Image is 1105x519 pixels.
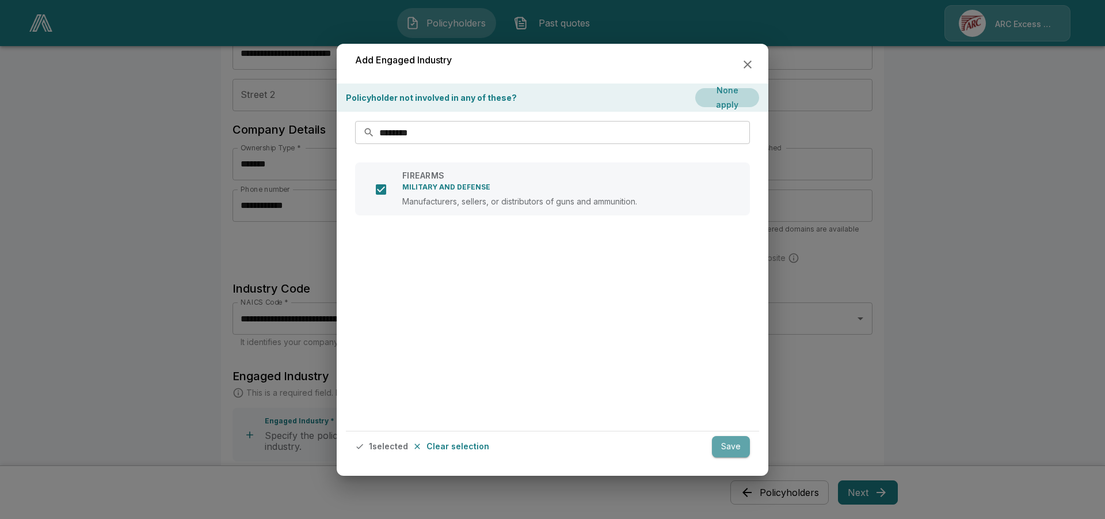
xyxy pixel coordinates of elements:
[402,172,637,180] p: FIREARMS
[369,442,408,450] p: 1 selected
[402,182,637,192] p: MILITARY AND DEFENSE
[346,92,517,104] p: Policyholder not involved in any of these?
[695,88,759,107] button: None apply
[426,442,489,450] p: Clear selection
[355,53,452,68] h6: Add Engaged Industry
[402,197,637,206] p: Manufacturers, sellers, or distributors of guns and ammunition.
[712,436,750,457] button: Save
